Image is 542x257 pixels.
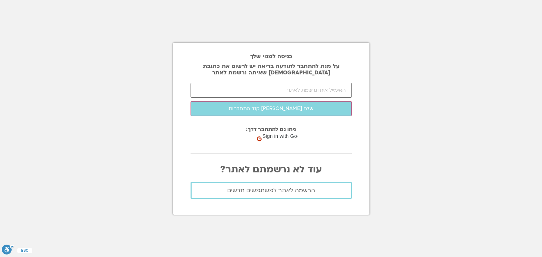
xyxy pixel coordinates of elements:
[191,101,352,116] button: שלח [PERSON_NAME] קוד התחברות
[191,83,352,98] input: האימייל איתו נרשמת לאתר
[191,182,352,199] a: הרשמה לאתר למשתמשים חדשים
[191,53,352,60] h2: כניסה למנוי שלך
[191,63,352,76] p: על מנת להתחבר לתודעה בריאה יש לרשום את כתובת [DEMOGRAPHIC_DATA] שאיתה נרשמת לאתר
[255,129,324,143] div: Sign in with Google
[259,133,310,140] span: Sign in with Google
[227,187,315,194] span: הרשמה לאתר למשתמשים חדשים
[191,164,352,175] p: עוד לא נרשמתם לאתר?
